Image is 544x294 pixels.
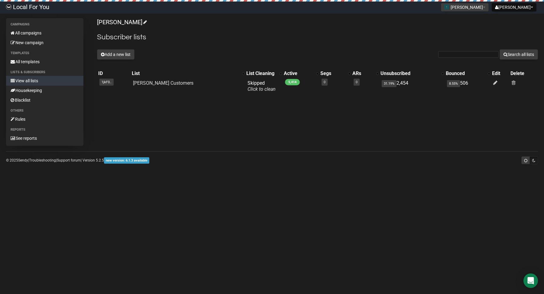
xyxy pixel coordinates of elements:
[445,69,491,78] th: Bounced: No sort applied, activate to apply an ascending sort
[444,5,449,9] img: 140.jpg
[97,49,134,60] button: Add a new list
[97,69,131,78] th: ID: No sort applied, sorting is disabled
[29,158,56,162] a: Troubleshooting
[500,49,538,60] button: Search all lists
[382,80,397,87] span: 31.19%
[6,107,83,114] li: Others
[379,78,445,95] td: 2,454
[6,57,83,67] a: All templates
[284,70,313,77] div: Active
[6,114,83,124] a: Rules
[351,69,379,78] th: ARs: No sort applied, activate to apply an ascending sort
[6,38,83,47] a: New campaign
[380,70,439,77] div: Unsubscribed
[98,70,129,77] div: ID
[97,32,538,43] h2: Subscriber lists
[97,18,146,26] a: [PERSON_NAME]
[6,126,83,133] li: Reports
[133,80,193,86] a: [PERSON_NAME] Customers
[6,4,11,10] img: d61d2441668da63f2d83084b75c85b29
[320,70,345,77] div: Segs
[6,50,83,57] li: Templates
[6,95,83,105] a: Blacklist
[6,157,149,164] p: © 2025 | | | Version 5.2.5
[510,70,537,77] div: Delete
[285,79,300,85] span: 5,414
[6,69,83,76] li: Lists & subscribers
[523,273,538,288] div: Open Intercom Messenger
[356,80,358,84] a: 0
[445,78,491,95] td: 506
[104,158,149,162] a: new version: 6.1.3 available
[441,3,489,11] button: [PERSON_NAME]
[245,69,283,78] th: List Cleaning: No sort applied, activate to apply an ascending sort
[6,76,83,86] a: View all lists
[6,28,83,38] a: All campaigns
[6,21,83,28] li: Campaigns
[248,86,276,92] a: Click to clean
[319,69,351,78] th: Segs: No sort applied, activate to apply an ascending sort
[379,69,445,78] th: Unsubscribed: No sort applied, activate to apply an ascending sort
[324,80,325,84] a: 0
[57,158,81,162] a: Support forum
[18,158,28,162] a: Sendy
[246,70,277,77] div: List Cleaning
[509,69,538,78] th: Delete: No sort applied, sorting is disabled
[6,133,83,143] a: See reports
[131,69,245,78] th: List: No sort applied, activate to apply an ascending sort
[6,86,83,95] a: Housekeeping
[104,157,149,164] span: new version: 6.1.3 available
[248,80,276,92] span: Skipped
[492,3,536,11] button: [PERSON_NAME]
[492,70,508,77] div: Edit
[352,70,373,77] div: ARs
[283,69,319,78] th: Active: No sort applied, activate to apply an ascending sort
[447,80,460,87] span: 8.55%
[446,70,485,77] div: Bounced
[132,70,239,77] div: List
[491,69,509,78] th: Edit: No sort applied, sorting is disabled
[99,79,114,86] span: 1jkF0..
